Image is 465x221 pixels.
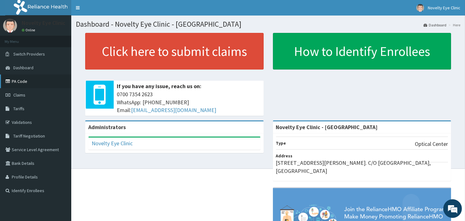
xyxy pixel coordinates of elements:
[76,20,460,28] h1: Dashboard - Novelty Eye Clinic - [GEOGRAPHIC_DATA]
[276,124,378,131] strong: Novelty Eye Clinic - [GEOGRAPHIC_DATA]
[276,140,286,146] b: Type
[131,106,216,114] a: [EMAIL_ADDRESS][DOMAIN_NAME]
[423,22,446,28] a: Dashboard
[85,33,264,70] a: Click here to submit claims
[273,33,451,70] a: How to Identify Enrollees
[3,19,17,33] img: User Image
[13,133,45,139] span: Tariff Negotiation
[22,28,37,32] a: Online
[428,5,460,11] span: Novelty Eye Clinic
[276,153,293,159] b: Address
[276,159,448,175] p: [STREET_ADDRESS][PERSON_NAME]. C/O [GEOGRAPHIC_DATA], [GEOGRAPHIC_DATA]
[92,140,133,147] a: Novelty Eye Clinic
[22,20,65,26] p: Novelty Eye Clinic
[88,124,126,131] b: Administrators
[117,90,261,114] span: 0700 7354 2623 WhatsApp: [PHONE_NUMBER] Email:
[447,22,460,28] li: Here
[415,140,448,148] p: Optical Center
[13,65,33,70] span: Dashboard
[13,51,45,57] span: Switch Providers
[13,92,25,98] span: Claims
[117,83,201,90] b: If you have any issue, reach us on:
[416,4,424,12] img: User Image
[13,106,24,111] span: Tariffs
